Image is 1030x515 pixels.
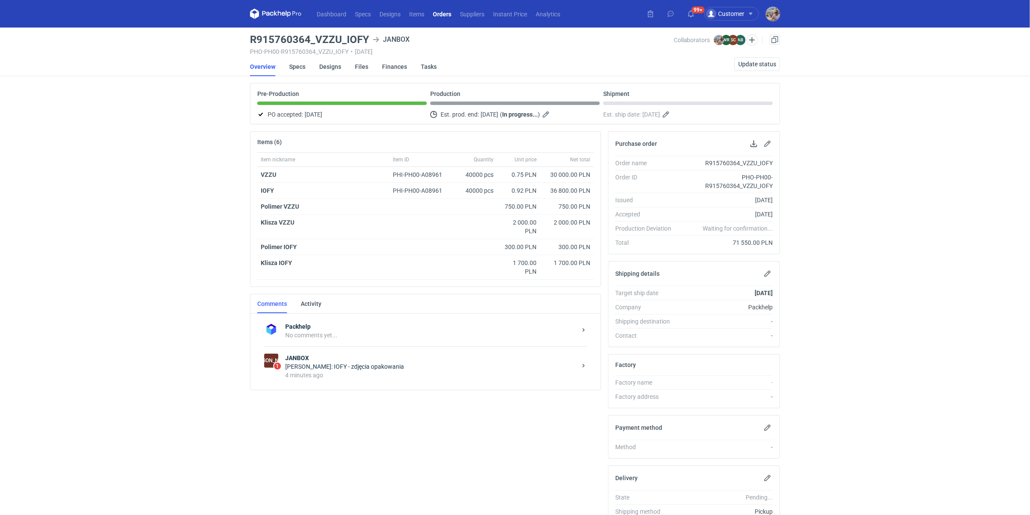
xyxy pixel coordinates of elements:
[430,90,460,97] p: Production
[301,294,321,313] a: Activity
[570,156,590,163] span: Net total
[674,37,710,43] span: Collaborators
[264,354,278,368] div: JANBOX
[261,203,299,210] strong: Polimer VZZU
[261,219,294,226] strong: Klisza VZZU
[305,109,322,120] span: [DATE]
[319,57,341,76] a: Designs
[500,170,537,179] div: 0.75 PLN
[678,317,773,326] div: -
[489,9,531,19] a: Instant Price
[257,109,427,120] div: PO accepted:
[429,9,456,19] a: Orders
[615,392,678,401] div: Factory address
[543,170,590,179] div: 30 000.00 PLN
[351,9,375,19] a: Specs
[261,259,292,266] strong: Klisza IOFY
[375,9,405,19] a: Designs
[703,224,773,233] em: Waiting for confirmation...
[704,7,766,21] button: Customer
[250,34,369,45] h3: R915760364_VZZU_IOFY
[678,210,773,219] div: [DATE]
[678,196,773,204] div: [DATE]
[257,90,299,97] p: Pre-Production
[678,443,773,451] div: -
[543,218,590,227] div: 2 000.00 PLN
[264,354,278,368] figcaption: [PERSON_NAME]
[706,9,744,19] div: Customer
[500,186,537,195] div: 0.92 PLN
[615,270,660,277] h2: Shipping details
[257,294,287,313] a: Comments
[615,331,678,340] div: Contact
[762,473,773,483] button: Edit delivery details
[531,9,564,19] a: Analytics
[382,57,407,76] a: Finances
[351,48,353,55] span: •
[312,9,351,19] a: Dashboard
[405,9,429,19] a: Items
[749,139,759,149] button: Download PO
[734,57,780,71] button: Update status
[257,139,282,145] h2: Items (6)
[454,167,497,183] div: 40000 pcs
[474,156,493,163] span: Quantity
[603,90,629,97] p: Shipment
[456,9,489,19] a: Suppliers
[762,268,773,279] button: Edit shipping details
[603,109,773,120] div: Est. ship date:
[481,109,498,120] span: [DATE]
[678,238,773,247] div: 71 550.00 PLN
[421,57,437,76] a: Tasks
[500,111,502,118] em: (
[264,322,278,336] img: Packhelp
[714,35,724,45] img: Michał Palasek
[454,183,497,199] div: 40000 pcs
[543,243,590,251] div: 300.00 PLN
[538,111,540,118] em: )
[502,111,538,118] strong: In progress...
[615,238,678,247] div: Total
[770,34,780,45] a: Duplicate
[746,494,773,501] em: Pending...
[615,196,678,204] div: Issued
[762,422,773,433] button: Edit payment method
[261,187,274,194] a: IOFY
[355,57,368,76] a: Files
[615,159,678,167] div: Order name
[766,7,780,21] img: Michał Palasek
[542,109,552,120] button: Edit estimated production end date
[678,159,773,167] div: R915760364_VZZU_IOFY
[261,156,295,163] span: Item nickname
[285,354,577,362] strong: JANBOX
[678,331,773,340] div: -
[684,7,698,21] button: 99+
[515,156,537,163] span: Unit price
[615,361,636,368] h2: Factory
[615,443,678,451] div: Method
[735,35,746,45] figcaption: AB
[250,48,674,55] div: PHO-PH00-R915760364_VZZU_IOFY [DATE]
[642,109,660,120] span: [DATE]
[500,218,537,235] div: 2 000.00 PLN
[678,303,773,311] div: Packhelp
[543,202,590,211] div: 750.00 PLN
[261,171,276,178] strong: VZZU
[678,378,773,387] div: -
[285,371,577,379] div: 4 minutes ago
[615,210,678,219] div: Accepted
[285,331,577,339] div: No comments yet...
[543,259,590,267] div: 1 700.00 PLN
[393,170,450,179] div: PHI-PH00-A08961
[615,173,678,190] div: Order ID
[500,259,537,276] div: 1 700.00 PLN
[500,202,537,211] div: 750.00 PLN
[250,57,275,76] a: Overview
[755,290,773,296] strong: [DATE]
[261,244,297,250] strong: Polimer IOFY
[728,35,738,45] figcaption: SC
[393,186,450,195] div: PHI-PH00-A08961
[615,317,678,326] div: Shipping destination
[615,424,662,431] h2: Payment method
